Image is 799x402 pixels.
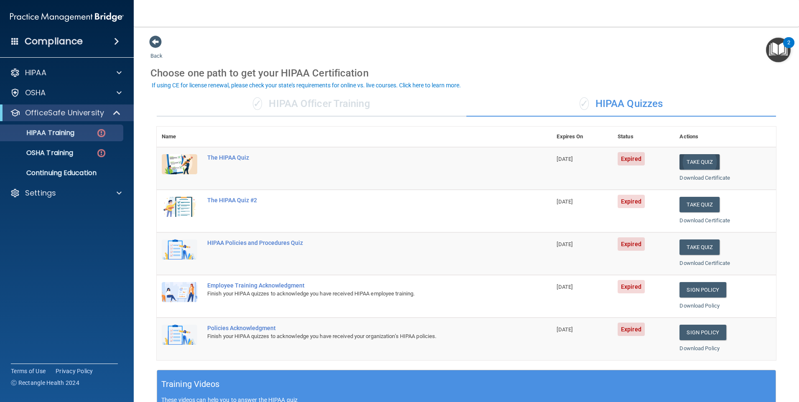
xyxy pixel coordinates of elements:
[207,154,510,161] div: The HIPAA Quiz
[557,284,573,290] span: [DATE]
[580,97,589,110] span: ✓
[207,325,510,331] div: Policies Acknowledgment
[10,88,122,98] a: OSHA
[10,188,122,198] a: Settings
[618,323,645,336] span: Expired
[5,149,73,157] p: OSHA Training
[161,377,220,392] h5: Training Videos
[25,36,83,47] h4: Compliance
[207,282,510,289] div: Employee Training Acknowledgment
[25,68,46,78] p: HIPAA
[618,152,645,165] span: Expired
[679,154,720,170] button: Take Quiz
[557,241,573,247] span: [DATE]
[25,108,104,118] p: OfficeSafe University
[618,280,645,293] span: Expired
[150,43,163,59] a: Back
[679,303,720,309] a: Download Policy
[96,148,107,158] img: danger-circle.6113f641.png
[11,367,46,375] a: Terms of Use
[613,127,674,147] th: Status
[10,9,124,25] img: PMB logo
[150,61,782,85] div: Choose one path to get your HIPAA Certification
[10,108,121,118] a: OfficeSafe University
[679,325,726,340] a: Sign Policy
[96,128,107,138] img: danger-circle.6113f641.png
[679,217,730,224] a: Download Certificate
[157,127,202,147] th: Name
[552,127,613,147] th: Expires On
[618,195,645,208] span: Expired
[618,237,645,251] span: Expired
[11,379,79,387] span: Ⓒ Rectangle Health 2024
[679,345,720,351] a: Download Policy
[679,239,720,255] button: Take Quiz
[207,197,510,204] div: The HIPAA Quiz #2
[207,239,510,246] div: HIPAA Policies and Procedures Quiz
[787,43,790,53] div: 2
[5,169,120,177] p: Continuing Education
[10,68,122,78] a: HIPAA
[557,326,573,333] span: [DATE]
[766,38,791,62] button: Open Resource Center, 2 new notifications
[56,367,93,375] a: Privacy Policy
[679,175,730,181] a: Download Certificate
[674,127,776,147] th: Actions
[557,198,573,205] span: [DATE]
[25,88,46,98] p: OSHA
[253,97,262,110] span: ✓
[207,331,510,341] div: Finish your HIPAA quizzes to acknowledge you have received your organization’s HIPAA policies.
[679,260,730,266] a: Download Certificate
[152,82,461,88] div: If using CE for license renewal, please check your state's requirements for online vs. live cours...
[466,92,776,117] div: HIPAA Quizzes
[150,81,462,89] button: If using CE for license renewal, please check your state's requirements for online vs. live cours...
[25,188,56,198] p: Settings
[157,92,466,117] div: HIPAA Officer Training
[5,129,74,137] p: HIPAA Training
[207,289,510,299] div: Finish your HIPAA quizzes to acknowledge you have received HIPAA employee training.
[679,197,720,212] button: Take Quiz
[557,156,573,162] span: [DATE]
[679,282,726,298] a: Sign Policy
